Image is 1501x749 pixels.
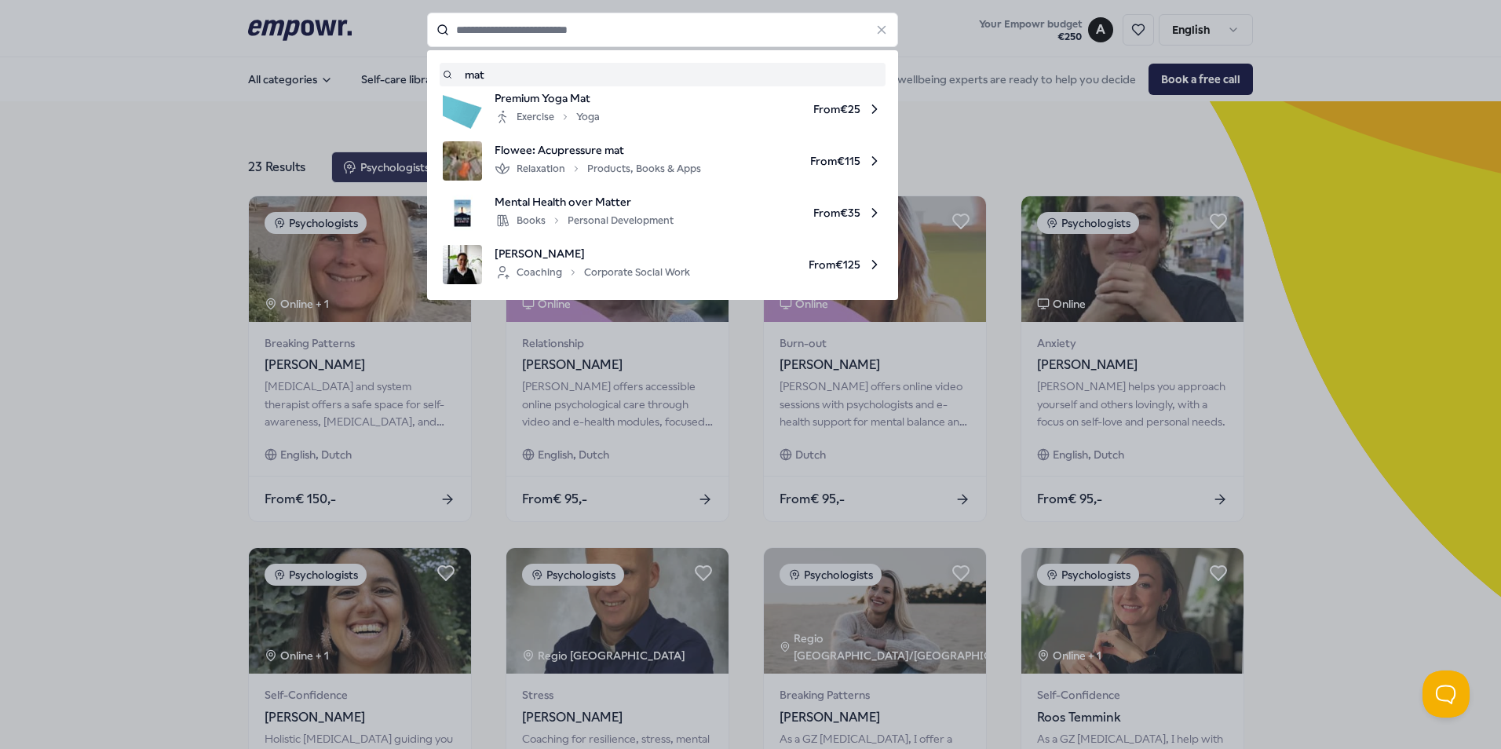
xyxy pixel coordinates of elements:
span: From € 125 [703,245,882,284]
span: From € 115 [714,141,882,181]
input: Search for products, categories or subcategories [427,13,898,47]
a: product imageMental Health over MatterBooksPersonal DevelopmentFrom€35 [443,193,882,232]
a: product image[PERSON_NAME]CoachingCorporate Social WorkFrom€125 [443,245,882,284]
span: Mental Health over Matter [495,193,674,210]
span: [PERSON_NAME] [495,245,690,262]
a: product imageFlowee: Acupressure matRelaxationProducts, Books & AppsFrom€115 [443,141,882,181]
div: Exercise Yoga [495,108,600,126]
img: product image [443,245,482,284]
img: product image [443,141,482,181]
span: From € 35 [686,193,882,232]
a: product imagePremium Yoga MatExerciseYogaFrom€25 [443,90,882,129]
img: product image [443,90,482,129]
iframe: Help Scout Beacon - Open [1422,670,1470,718]
div: Books Personal Development [495,211,674,230]
a: mat [443,66,882,83]
img: product image [443,193,482,232]
div: Relaxation Products, Books & Apps [495,159,701,178]
div: Coaching Corporate Social Work [495,263,690,282]
span: Flowee: Acupressure mat [495,141,701,159]
span: Premium Yoga Mat [495,90,600,107]
span: From € 25 [612,90,882,129]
